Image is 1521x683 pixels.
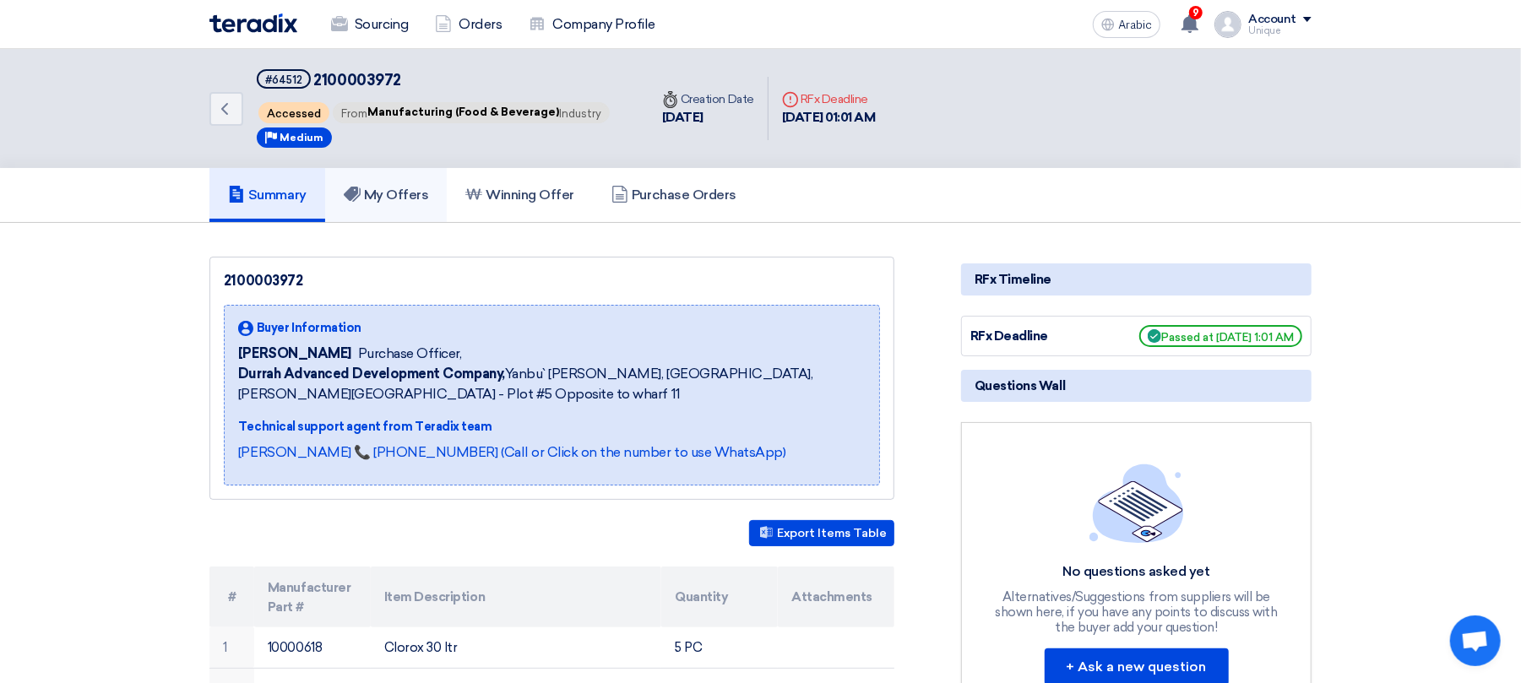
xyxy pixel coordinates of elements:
[1161,331,1294,344] font: Passed at [DATE] 1:01 AM
[238,366,813,402] font: Yanbu` [PERSON_NAME], [GEOGRAPHIC_DATA], [PERSON_NAME][GEOGRAPHIC_DATA] - Plot #5 Opposite to wha...
[1214,11,1241,38] img: profile_test.png
[228,589,236,604] font: #
[267,107,321,120] font: Accessed
[1450,615,1501,666] div: Open chat
[552,16,655,32] font: Company Profile
[1067,659,1207,675] font: + Ask a new question
[1093,11,1160,38] button: Arabic
[209,168,325,222] a: Summary
[268,579,350,615] font: Manufacturer Part #
[749,520,894,546] button: Export Items Table
[459,16,502,32] font: Orders
[384,589,485,604] font: Item Description
[238,444,786,460] a: [PERSON_NAME] 📞 [PHONE_NUMBER] (Call or Click on the number to use WhatsApp)
[1089,463,1184,543] img: empty_state_list.svg
[421,6,515,43] a: Orders
[975,378,1065,393] font: Questions Wall
[662,110,703,125] font: [DATE]
[632,187,736,203] font: Purchase Orders
[355,16,408,32] font: Sourcing
[209,14,297,33] img: Teradix logo
[801,92,868,106] font: RFx Deadline
[559,107,601,120] font: Industry
[995,589,1277,635] font: Alternatives/Suggestions from suppliers will be shown here, if you have any points to discuss wit...
[791,589,872,604] font: Attachments
[782,110,876,125] font: [DATE] 01:01 AM
[248,187,307,203] font: Summary
[364,187,429,203] font: My Offers
[367,106,559,118] font: Manufacturing (Food & Beverage)
[314,71,401,89] font: 2100003972
[675,640,702,655] font: 5 PC
[675,589,728,604] font: Quantity
[384,640,458,655] font: Clorox 30 ltr
[238,420,492,434] font: Technical support agent from Teradix team
[257,321,361,335] font: Buyer Information
[447,168,593,222] a: Winning Offer
[325,168,448,222] a: My Offers
[1248,12,1296,26] font: Account
[224,273,302,289] font: 2100003972
[318,6,421,43] a: Sourcing
[777,526,887,540] font: Export Items Table
[265,73,302,86] font: #64512
[1248,25,1280,36] font: Unique
[486,187,574,203] font: Winning Offer
[257,69,611,90] h5: 2100003972
[1192,7,1199,19] font: 9
[223,640,227,655] font: 1
[341,107,367,120] font: From
[593,168,755,222] a: Purchase Orders
[970,328,1048,344] font: RFx Deadline
[238,366,505,382] font: Durrah Advanced Development Company,
[1118,18,1152,32] font: Arabic
[1062,563,1209,579] font: No questions asked yet
[280,132,323,144] font: Medium
[358,345,462,361] font: Purchase Officer,
[681,92,754,106] font: Creation Date
[975,272,1051,287] font: RFx Timeline
[268,640,322,655] font: 10000618
[238,345,351,361] font: [PERSON_NAME]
